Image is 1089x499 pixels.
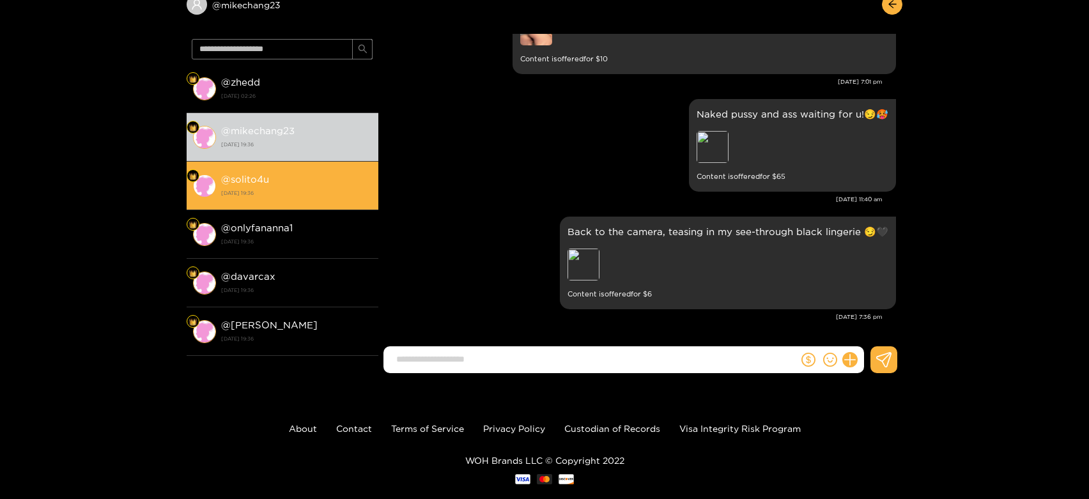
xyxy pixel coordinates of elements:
strong: @ onlyfananna1 [221,222,293,233]
div: [DATE] 7:36 pm [385,312,883,321]
strong: @ zhedd [221,77,260,88]
div: [DATE] 7:01 pm [385,77,883,86]
img: conversation [193,77,216,100]
small: Content is offered for $ 6 [568,287,888,302]
strong: [DATE] 19:36 [221,236,372,247]
img: conversation [193,126,216,149]
strong: [DATE] 19:36 [221,333,372,344]
img: conversation [193,320,216,343]
div: Oct. 1, 7:36 pm [560,217,896,309]
p: Naked pussy and ass waiting for u!😏🥵 [697,107,888,121]
button: dollar [799,350,818,369]
a: Contact [336,424,372,433]
strong: @ davarcax [221,271,275,282]
strong: [DATE] 02:26 [221,90,372,102]
span: search [358,44,367,55]
strong: [DATE] 19:36 [221,139,372,150]
img: Fan Level [189,318,197,326]
img: Fan Level [189,270,197,277]
small: Content is offered for $ 10 [520,52,888,66]
img: Fan Level [189,173,197,180]
div: Oct. 1, 11:40 am [689,99,896,192]
div: [DATE] 11:40 am [385,195,883,204]
strong: [DATE] 19:36 [221,284,372,296]
strong: @ mikechang23 [221,125,295,136]
a: Privacy Policy [483,424,545,433]
a: Custodian of Records [564,424,660,433]
img: Fan Level [189,124,197,132]
p: Back to the camera, teasing in my see-through black lingerie 😏🖤 [568,224,888,239]
img: conversation [193,272,216,295]
a: Terms of Service [391,424,464,433]
a: About [289,424,317,433]
strong: @ solito4u [221,174,269,185]
img: Fan Level [189,221,197,229]
span: smile [823,353,837,367]
a: Visa Integrity Risk Program [679,424,801,433]
img: conversation [193,223,216,246]
button: search [352,39,373,59]
strong: [DATE] 19:36 [221,187,372,199]
span: dollar [801,353,815,367]
img: Fan Level [189,75,197,83]
small: Content is offered for $ 65 [697,169,888,184]
strong: @ [PERSON_NAME] [221,319,318,330]
img: conversation [193,174,216,197]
